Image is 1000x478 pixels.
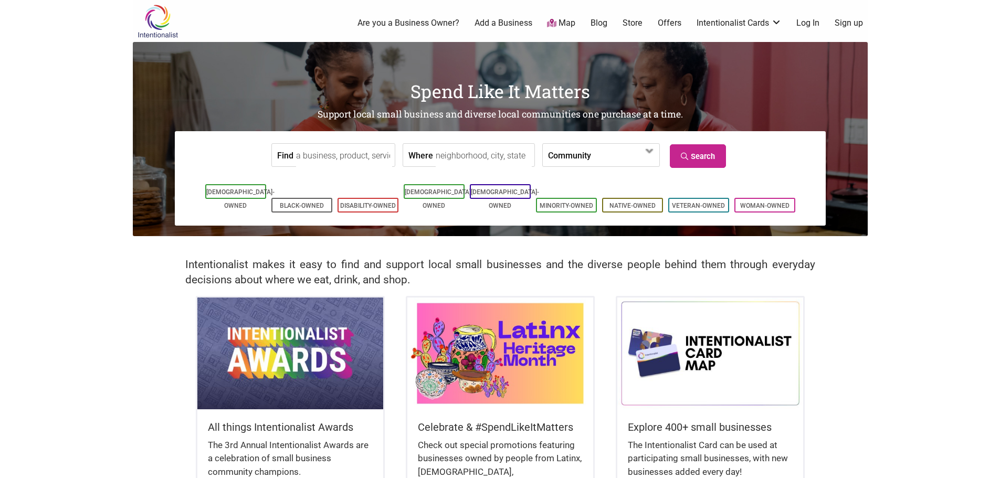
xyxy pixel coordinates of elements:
[658,17,681,29] a: Offers
[609,202,656,209] a: Native-Owned
[133,108,868,121] h2: Support local small business and diverse local communities one purchase at a time.
[475,17,532,29] a: Add a Business
[405,188,473,209] a: [DEMOGRAPHIC_DATA]-Owned
[407,298,593,409] img: Latinx / Hispanic Heritage Month
[277,144,293,166] label: Find
[672,202,725,209] a: Veteran-Owned
[471,188,539,209] a: [DEMOGRAPHIC_DATA]-Owned
[436,144,532,167] input: neighborhood, city, state
[628,420,793,434] h5: Explore 400+ small businesses
[133,4,183,38] img: Intentionalist
[796,17,819,29] a: Log In
[623,17,643,29] a: Store
[548,144,591,166] label: Community
[206,188,275,209] a: [DEMOGRAPHIC_DATA]-Owned
[617,298,803,409] img: Intentionalist Card Map
[547,17,575,29] a: Map
[280,202,324,209] a: Black-Owned
[418,420,583,434] h5: Celebrate & #SpendLikeItMatters
[540,202,593,209] a: Minority-Owned
[208,420,373,434] h5: All things Intentionalist Awards
[357,17,459,29] a: Are you a Business Owner?
[197,298,383,409] img: Intentionalist Awards
[340,202,396,209] a: Disability-Owned
[591,17,607,29] a: Blog
[185,257,815,288] h2: Intentionalist makes it easy to find and support local small businesses and the diverse people be...
[697,17,782,29] a: Intentionalist Cards
[408,144,433,166] label: Where
[835,17,863,29] a: Sign up
[133,79,868,104] h1: Spend Like It Matters
[740,202,790,209] a: Woman-Owned
[670,144,726,168] a: Search
[296,144,392,167] input: a business, product, service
